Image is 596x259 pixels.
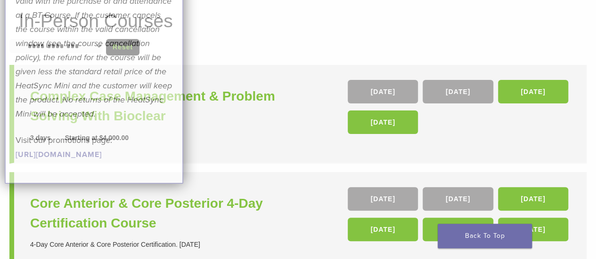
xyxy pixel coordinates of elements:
div: , , , , , [348,187,571,246]
a: [DATE] [348,187,418,211]
p: Visit our promotions page: [16,133,173,161]
a: [DATE] [348,80,418,103]
a: Core Anterior & Core Posterior 4-Day Certification Course [30,194,301,233]
a: [DATE] [498,218,568,241]
a: [DATE] [498,187,568,211]
a: [DATE] [348,218,418,241]
a: [DATE] [423,187,493,211]
div: , , , [348,80,571,139]
a: [DATE] [423,80,493,103]
h1: In-Person Courses [19,12,577,30]
a: [DATE] [348,110,418,134]
a: [DATE] [423,218,493,241]
a: [URL][DOMAIN_NAME] [16,150,102,159]
a: Back To Top [438,224,532,248]
div: 4-Day Core Anterior & Core Posterior Certification. [DATE] [30,240,301,250]
a: [DATE] [498,80,568,103]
